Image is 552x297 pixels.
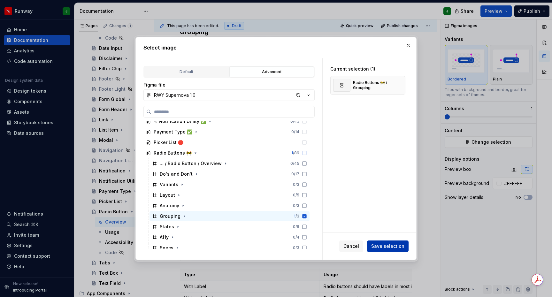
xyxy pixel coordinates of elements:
div: Current selection (1) [330,66,405,72]
div: States [160,224,174,230]
div: Layout [160,192,175,198]
div: 0 / 14 [291,129,299,134]
div: 0 / 6 [293,224,299,229]
span: Save selection [371,243,404,249]
div: 0 / 17 [291,171,299,177]
div: 0 / 3 [293,203,299,208]
div: Specs [160,245,173,251]
div: Radio Buttons 🚧 / Grouping [353,80,391,90]
div: Variants [160,181,178,188]
div: Grouping [160,213,180,219]
div: 0 / 3 [293,245,299,250]
div: / 89 [291,150,299,156]
div: Anatomy [160,202,179,209]
div: ... / Radio Button / Overview [160,160,222,167]
div: Radio Buttons 🚧 [154,150,192,156]
div: Picker List 🛑 [154,139,183,146]
button: RWY Supernova 1.0 [143,89,315,101]
div: 0 / 45 [290,161,299,166]
span: 1 [291,150,293,155]
span: Cancel [343,243,359,249]
div: Payment Type ✅ [154,129,192,135]
div: RWY Supernova 1.0 [154,92,195,98]
button: Cancel [339,240,363,252]
div: ↳ Notification Utility ✅ [154,118,206,125]
h2: Select image [143,44,409,51]
label: Figma file [143,82,165,88]
span: 1 [294,214,295,218]
button: Save selection [367,240,409,252]
div: 0 / 5 [293,193,299,198]
div: Advanced [232,69,312,75]
div: 0 / 45 [290,119,299,124]
div: A11y [160,234,169,240]
div: Default [146,69,226,75]
div: 0 / 3 [293,182,299,187]
div: 0 / 4 [293,235,299,240]
div: / 3 [294,214,299,219]
div: Do's and Don't [160,171,193,177]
